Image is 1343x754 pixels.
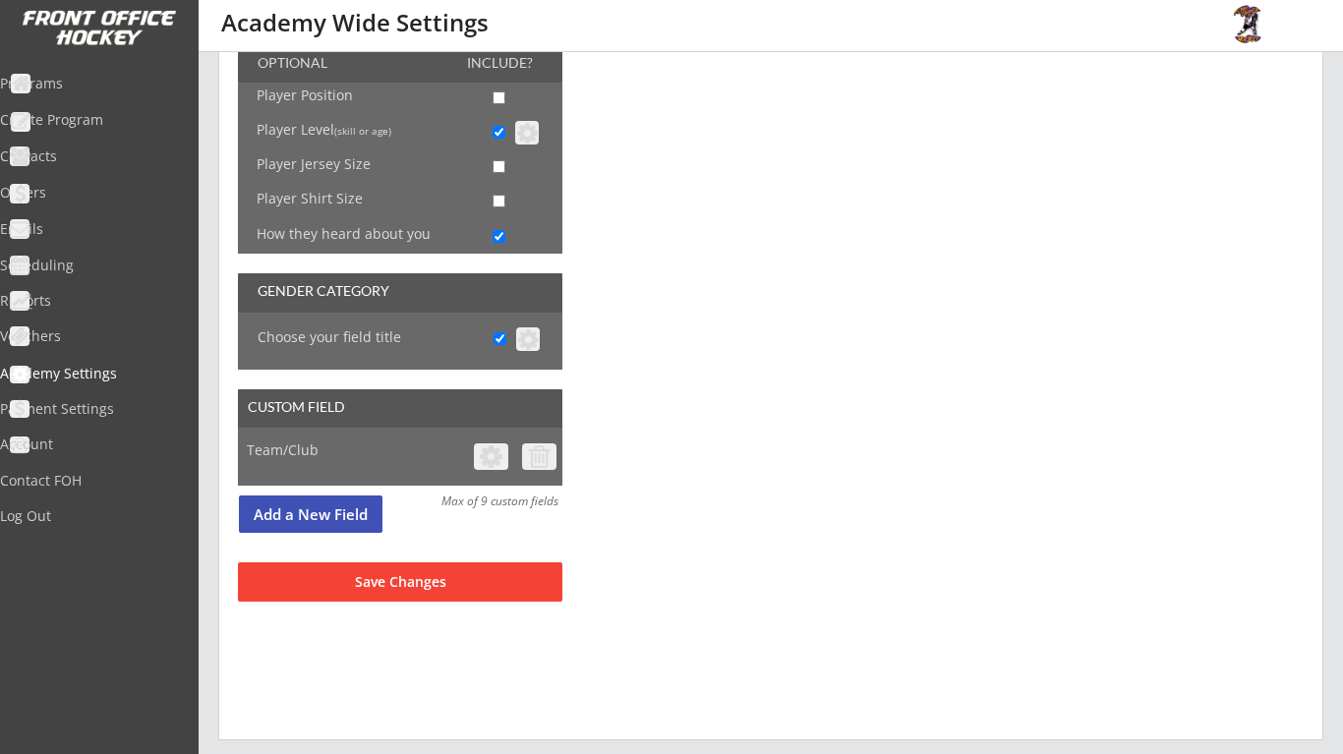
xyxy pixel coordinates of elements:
[239,495,382,533] button: Add a New Field
[257,123,411,137] div: Player Level
[247,442,441,459] div: Team/Club
[258,284,421,298] div: GENDER CATEGORY
[334,124,391,138] font: (skill or age)
[257,227,434,241] div: How they heard about you
[248,400,356,414] div: CUSTOM FIELD
[258,56,353,70] div: OPTIONAL
[467,56,545,70] div: INCLUDE?
[238,562,562,602] button: Save Changes
[438,495,561,507] div: Max of 9 custom fields
[257,88,397,102] div: Player Position
[257,192,397,205] div: Player Shirt Size
[258,329,467,346] div: Choose your field title
[257,157,397,171] div: Player Jersey Size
